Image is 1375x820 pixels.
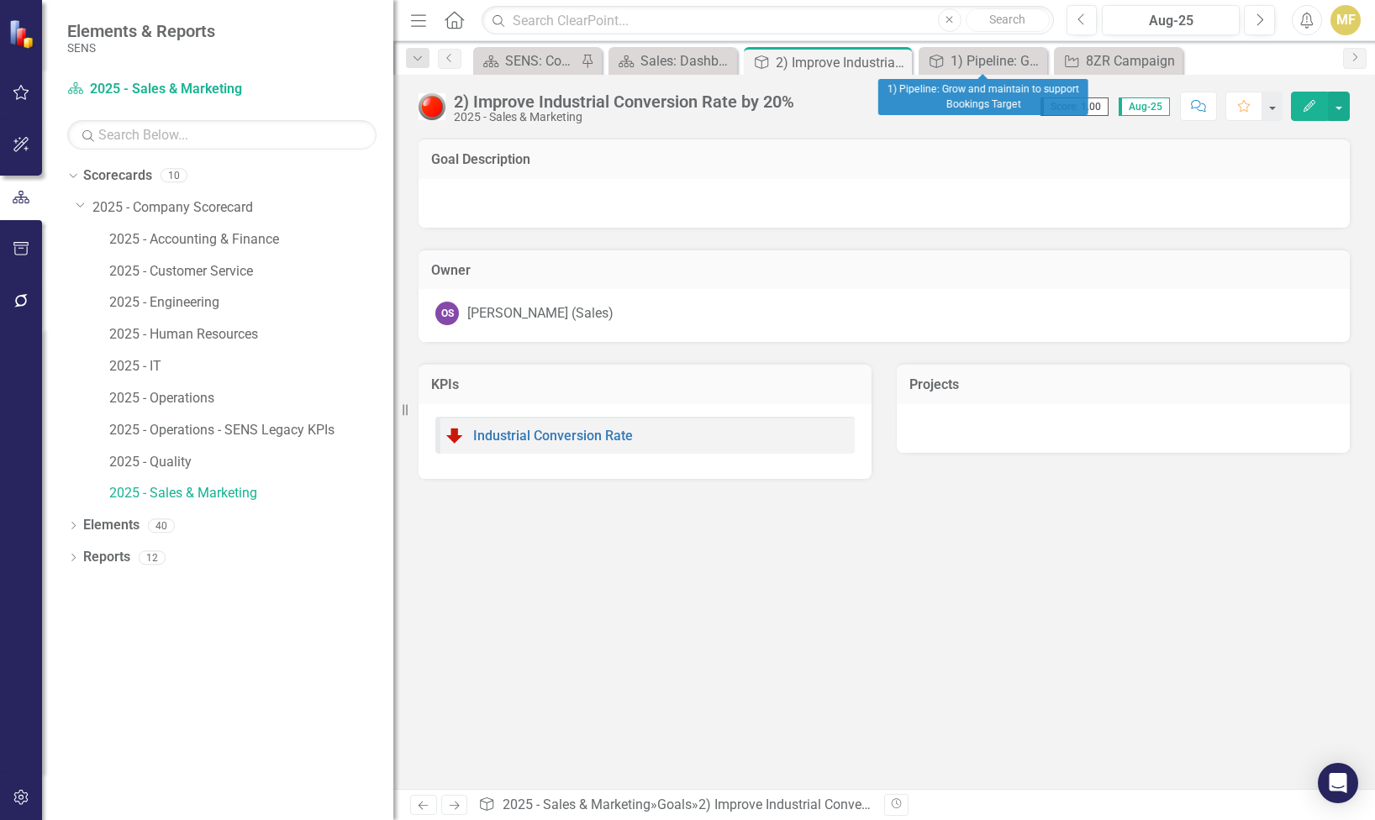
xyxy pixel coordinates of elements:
small: SENS [67,41,215,55]
div: 1) Pipeline: Grow and maintain to support Bookings Target [878,79,1088,115]
a: Goals [657,796,692,812]
div: Open Intercom Messenger [1318,763,1358,803]
a: 2025 - Human Resources [109,325,393,344]
a: Elements [83,516,140,535]
a: 1) Pipeline: Grow and maintain to support Bookings Target [923,50,1043,71]
button: MF [1330,5,1361,35]
a: 2025 - Operations [109,389,393,408]
a: SENS: Company Scorecard [477,50,577,71]
a: 2025 - IT [109,357,393,376]
div: Sales: Dashboard [640,50,733,71]
img: Red: Critical Issues/Off-Track [419,93,445,120]
span: Search [989,13,1025,26]
div: Aug-25 [1108,11,1234,31]
div: » » [478,796,872,815]
button: Aug-25 [1102,5,1240,35]
a: 2025 - Operations - SENS Legacy KPIs [109,421,393,440]
img: ClearPoint Strategy [8,19,38,49]
div: 40 [148,518,175,533]
div: 1) Pipeline: Grow and maintain to support Bookings Target [951,50,1043,71]
img: Below Target [445,425,465,445]
a: 2025 - Sales & Marketing [109,484,393,503]
span: Aug-25 [1119,97,1170,116]
button: Search [966,8,1050,32]
h3: KPIs [431,377,859,392]
a: 2025 - Company Scorecard [92,198,393,218]
input: Search Below... [67,120,377,150]
div: 2) Improve Industrial Conversion Rate by 20% [454,92,794,111]
div: 12 [139,550,166,565]
div: 2) Improve Industrial Conversion Rate by 20% [776,52,908,73]
a: 8ZR Campaign [1058,50,1178,71]
div: OS [435,302,459,325]
div: 2) Improve Industrial Conversion Rate by 20% [698,796,967,812]
span: Elements & Reports [67,21,215,41]
div: 8ZR Campaign [1086,50,1178,71]
a: 2025 - Sales & Marketing [503,796,651,812]
a: 2025 - Customer Service [109,262,393,281]
input: Search ClearPoint... [482,6,1053,35]
h3: Goal Description [431,152,1337,167]
a: 2025 - Quality [109,453,393,472]
a: Reports [83,548,130,567]
a: Sales: Dashboard [613,50,733,71]
h3: Owner [431,263,1337,278]
div: SENS: Company Scorecard [505,50,577,71]
div: [PERSON_NAME] (Sales) [467,304,614,323]
a: Industrial Conversion Rate [473,428,633,444]
a: 2025 - Accounting & Finance [109,230,393,250]
a: Scorecards [83,166,152,186]
div: 10 [161,169,187,183]
a: 2025 - Engineering [109,293,393,313]
div: 2025 - Sales & Marketing [454,111,794,124]
a: 2025 - Sales & Marketing [67,80,277,99]
h3: Projects [909,377,1337,392]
